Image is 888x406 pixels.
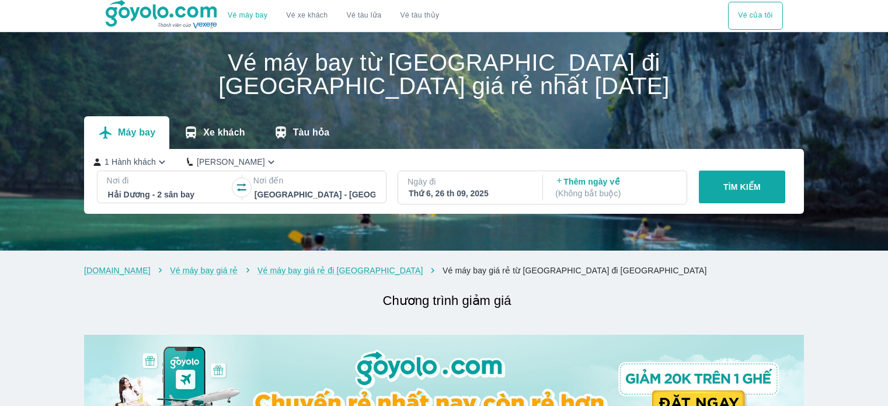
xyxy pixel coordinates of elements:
nav: breadcrumb [84,265,804,276]
h1: Vé máy bay từ [GEOGRAPHIC_DATA] đi [GEOGRAPHIC_DATA] giá rẻ nhất [DATE] [84,51,804,98]
a: [DOMAIN_NAME] [84,266,151,275]
button: 1 Hành khách [93,156,168,168]
p: 1 Hành khách [105,156,156,168]
p: Thêm ngày về [555,176,676,199]
button: [PERSON_NAME] [187,156,277,168]
a: Vé xe khách [286,11,328,20]
a: Vé máy bay giá rẻ đi [GEOGRAPHIC_DATA] [257,266,423,275]
button: Vé tàu thủy [391,2,448,30]
a: Vé máy bay giá rẻ [170,266,238,275]
p: TÌM KIẾM [723,181,761,193]
a: Vé tàu lửa [337,2,391,30]
button: TÌM KIẾM [699,171,786,203]
p: Ngày đi [408,176,531,188]
p: ( Không bắt buộc ) [555,188,676,199]
div: choose transportation mode [728,2,782,30]
p: Nơi đến [253,175,377,186]
div: Thứ 6, 26 th 09, 2025 [409,188,530,199]
div: transportation tabs [84,116,343,149]
a: Vé máy bay giá rẻ từ [GEOGRAPHIC_DATA] đi [GEOGRAPHIC_DATA] [443,266,707,275]
p: Xe khách [203,127,245,138]
div: choose transportation mode [218,2,448,30]
p: Máy bay [118,127,155,138]
h2: Chương trình giảm giá [90,290,804,311]
button: Vé của tôi [728,2,782,30]
p: Tàu hỏa [293,127,330,138]
p: [PERSON_NAME] [197,156,265,168]
a: Vé máy bay [228,11,267,20]
p: Nơi đi [107,175,230,186]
